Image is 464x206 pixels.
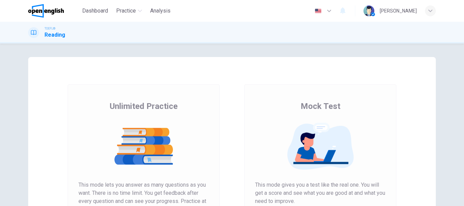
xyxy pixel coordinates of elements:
button: Dashboard [79,5,111,17]
span: Mock Test [301,101,340,112]
a: OpenEnglish logo [28,4,79,18]
span: This mode gives you a test like the real one. You will get a score and see what you are good at a... [255,181,386,205]
span: Practice [116,7,136,15]
div: [PERSON_NAME] [380,7,417,15]
img: Profile picture [363,5,374,16]
span: Analysis [150,7,171,15]
span: TOEFL® [44,26,55,31]
span: Dashboard [82,7,108,15]
img: en [314,8,322,14]
button: Analysis [147,5,173,17]
span: Unlimited Practice [110,101,178,112]
img: OpenEnglish logo [28,4,64,18]
h1: Reading [44,31,65,39]
button: Practice [113,5,145,17]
